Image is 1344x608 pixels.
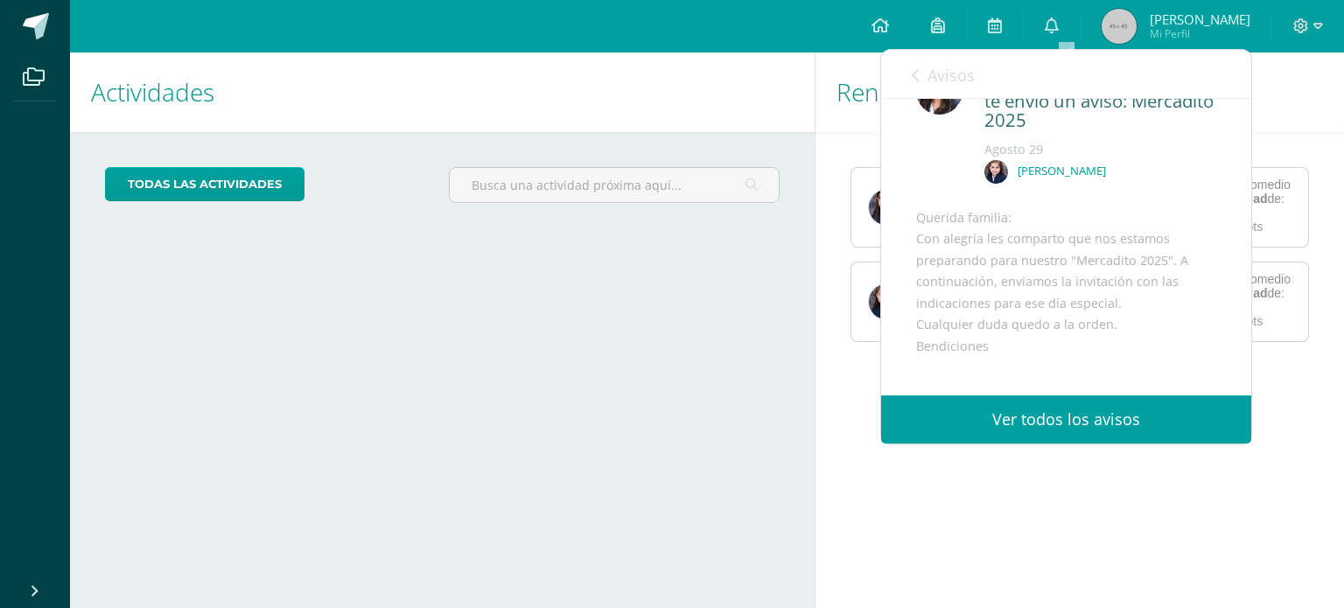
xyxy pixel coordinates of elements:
div: Querida familia: Con alegría les comparto que nos estamos preparando para nuestro "Mercadito 2025... [916,207,1216,542]
p: [PERSON_NAME] [1018,164,1106,178]
a: Ver todos los avisos [881,395,1251,444]
div: Obtuvo un promedio en esta de: [1179,178,1291,206]
span: [PERSON_NAME] [1150,10,1250,28]
img: 99922135ac75e00b93513ab4f38a25ec.png [869,284,904,319]
input: Busca una actividad próxima aquí... [450,168,778,202]
span: Mi Perfil [1150,26,1250,41]
img: 3dab57e70359986b3343b14040f3d1de.png [984,160,1008,184]
div: Agosto 29 [984,141,1216,158]
div: Obtuvo un promedio en esta de: [1179,272,1291,300]
a: todas las Actividades [105,167,304,201]
h1: Rendimiento de mis hijos [836,52,1323,132]
img: a78884ef12836f2f45f1b832efa03f03.png [869,190,904,225]
div: te envió un aviso: Mercadito 2025 [984,91,1216,132]
span: pts [1246,220,1263,234]
img: 45x45 [1102,9,1137,44]
h1: Actividades [91,52,794,132]
span: Avisos [927,65,975,86]
span: pts [1246,314,1263,328]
